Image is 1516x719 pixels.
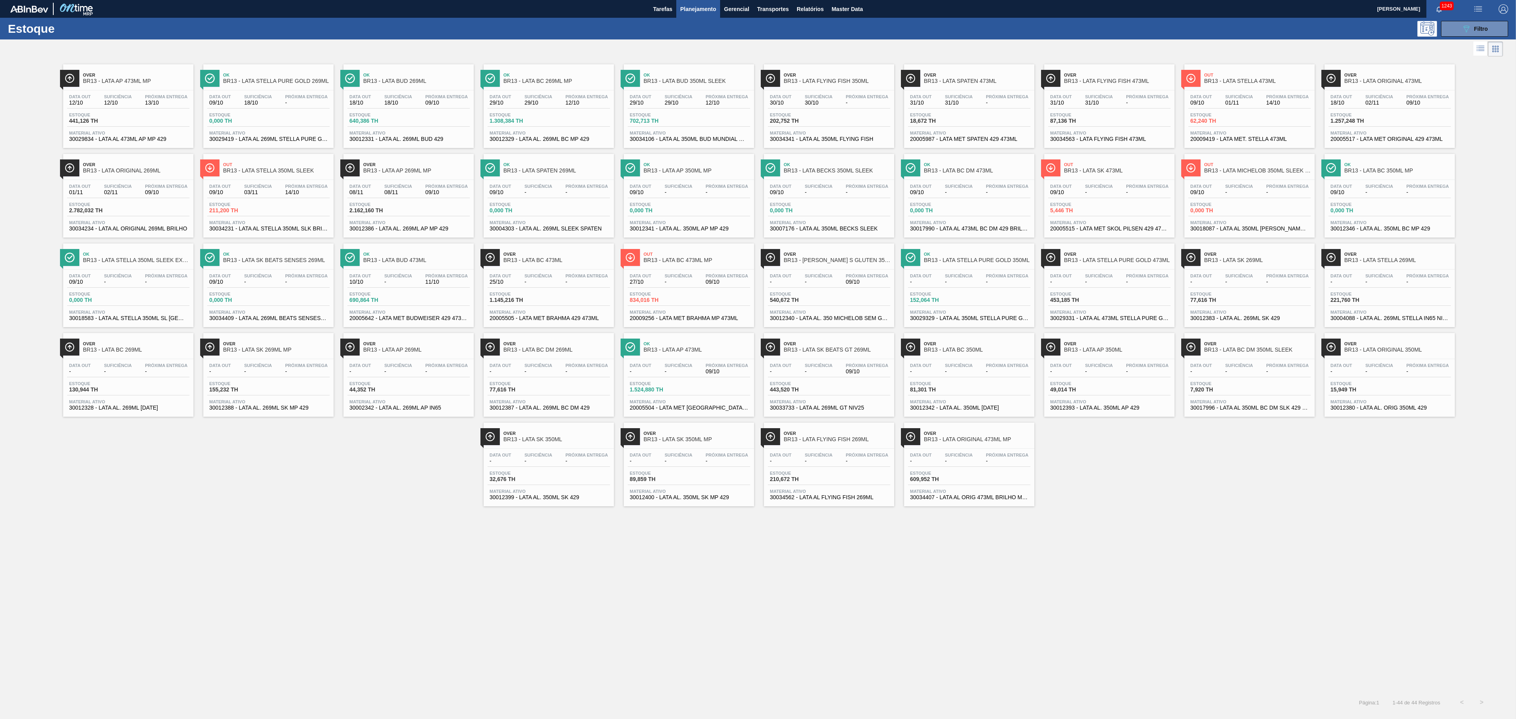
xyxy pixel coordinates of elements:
[805,94,832,99] span: Suficiência
[490,184,511,189] span: Data out
[384,189,412,195] span: 08/11
[244,189,272,195] span: 03/11
[758,238,898,327] a: ÍconeOverBR13 - [PERSON_NAME] S GLUTEN 350MLData out-Suficiência-Próxima Entrega09/10Estoque540,6...
[490,131,608,135] span: Material ativo
[425,94,468,99] span: Próxima Entrega
[805,100,832,106] span: 30/10
[285,189,328,195] span: 14/10
[223,162,330,167] span: Out
[1050,118,1105,124] span: 87,136 TH
[1330,208,1386,213] span: 0,000 TH
[1050,100,1072,106] span: 31/10
[490,118,545,124] span: 1.308,384 TH
[490,100,511,106] span: 29/10
[104,100,131,106] span: 12/10
[69,208,124,213] span: 2.782,032 TH
[69,226,188,232] span: 30034234 - LATA AL ORIGINAL 269ML BRILHO
[770,100,792,106] span: 30/10
[653,4,672,14] span: Tarefas
[1266,94,1309,99] span: Próxima Entrega
[910,226,1028,232] span: 30017990 - LATA AL 473ML BC DM 429 BRILHO
[910,112,965,117] span: Estoque
[345,73,355,83] img: Ícone
[846,100,888,106] span: -
[1126,100,1169,106] span: -
[1050,226,1169,232] span: 20005515 - LATA MET SKOL PILSEN 429 473ML
[924,78,1030,84] span: BR13 - LATA SPATEN 473ML
[1190,118,1246,124] span: 62,240 TH
[223,168,330,174] span: BR13 - LATA STELLA 350ML SLEEK
[625,73,635,83] img: Ícone
[223,73,330,77] span: Ok
[986,189,1028,195] span: -
[910,220,1028,225] span: Material ativo
[1474,26,1488,32] span: Filtro
[1190,100,1212,106] span: 09/10
[644,168,750,174] span: BR13 - LATA AP 350ML MP
[384,94,412,99] span: Suficiência
[1330,131,1449,135] span: Material ativo
[363,78,470,84] span: BR13 - LATA BUD 269ML
[490,208,545,213] span: 0,000 TH
[1330,184,1352,189] span: Data out
[349,184,371,189] span: Data out
[1190,136,1309,142] span: 20009419 - LATA MET. STELLA 473ML
[197,58,338,148] a: ÍconeOkBR13 - LATA STELLA PURE GOLD 269MLData out09/10Suficiência18/10Próxima Entrega-Estoque0,00...
[1050,131,1169,135] span: Material ativo
[1330,112,1386,117] span: Estoque
[705,189,748,195] span: -
[349,94,371,99] span: Data out
[69,202,124,207] span: Estoque
[524,184,552,189] span: Suficiência
[104,184,131,189] span: Suficiência
[644,162,750,167] span: Ok
[1225,100,1253,106] span: 01/11
[1038,148,1178,238] a: ÍconeOutBR13 - LATA SK 473MLData out09/10Suficiência-Próxima Entrega-Estoque5,446 THMaterial ativ...
[1330,226,1449,232] span: 30012346 - LATA AL. 350ML BC MP 429
[145,100,188,106] span: 13/10
[758,148,898,238] a: ÍconeOkBR13 - LATA BECKS 350ML SLEEKData out09/10Suficiência-Próxima Entrega-Estoque0,000 THMater...
[490,202,545,207] span: Estoque
[10,6,48,13] img: TNhmsLtSVTkK8tSr43FrP2fwEKptu5GPRR3wAAAABJRU5ErkJggg==
[425,100,468,106] span: 09/10
[625,163,635,173] img: Ícone
[503,73,610,77] span: Ok
[831,4,863,14] span: Master Data
[244,100,272,106] span: 18/10
[1266,184,1309,189] span: Próxima Entrega
[209,208,265,213] span: 211,200 TH
[1085,94,1113,99] span: Suficiência
[1050,112,1105,117] span: Estoque
[349,131,468,135] span: Material ativo
[384,100,412,106] span: 18/10
[1050,136,1169,142] span: 30034563 - LATA FLYING FISH 473ML
[478,58,618,148] a: ÍconeOkBR13 - LATA BC 269ML MPData out29/10Suficiência29/10Próxima Entrega12/10Estoque1.308,384 T...
[618,238,758,327] a: ÍconeOutBR13 - LATA BC 473ML MPData out27/10Suficiência-Próxima Entrega09/10Estoque834,016 THMate...
[924,73,1030,77] span: Over
[766,73,775,83] img: Ícone
[1319,58,1459,148] a: ÍconeOverBR13 - LATA ORIGINAL 473MLData out18/10Suficiência02/11Próxima Entrega09/10Estoque1.257,...
[1190,131,1309,135] span: Material ativo
[209,131,328,135] span: Material ativo
[797,4,824,14] span: Relatórios
[906,73,916,83] img: Ícone
[384,184,412,189] span: Suficiência
[986,184,1028,189] span: Próxima Entrega
[1326,163,1336,173] img: Ícone
[805,189,832,195] span: -
[57,58,197,148] a: ÍconeOverBR13 - LATA AP 473ML MPData out12/10Suficiência12/10Próxima Entrega13/10Estoque441,126 T...
[209,112,265,117] span: Estoque
[478,148,618,238] a: ÍconeOkBR13 - LATA SPATEN 269MLData out09/10Suficiência-Próxima Entrega-Estoque0,000 THMaterial a...
[644,73,750,77] span: Ok
[209,226,328,232] span: 30034231 - LATA AL STELLA 350ML SLK BRILHO
[910,202,965,207] span: Estoque
[503,78,610,84] span: BR13 - LATA BC 269ML MP
[1330,118,1386,124] span: 1.257,248 TH
[1406,100,1449,106] span: 09/10
[910,131,1028,135] span: Material ativo
[910,118,965,124] span: 18,672 TH
[1085,100,1113,106] span: 31/10
[1050,184,1072,189] span: Data out
[1344,73,1451,77] span: Over
[345,163,355,173] img: Ícone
